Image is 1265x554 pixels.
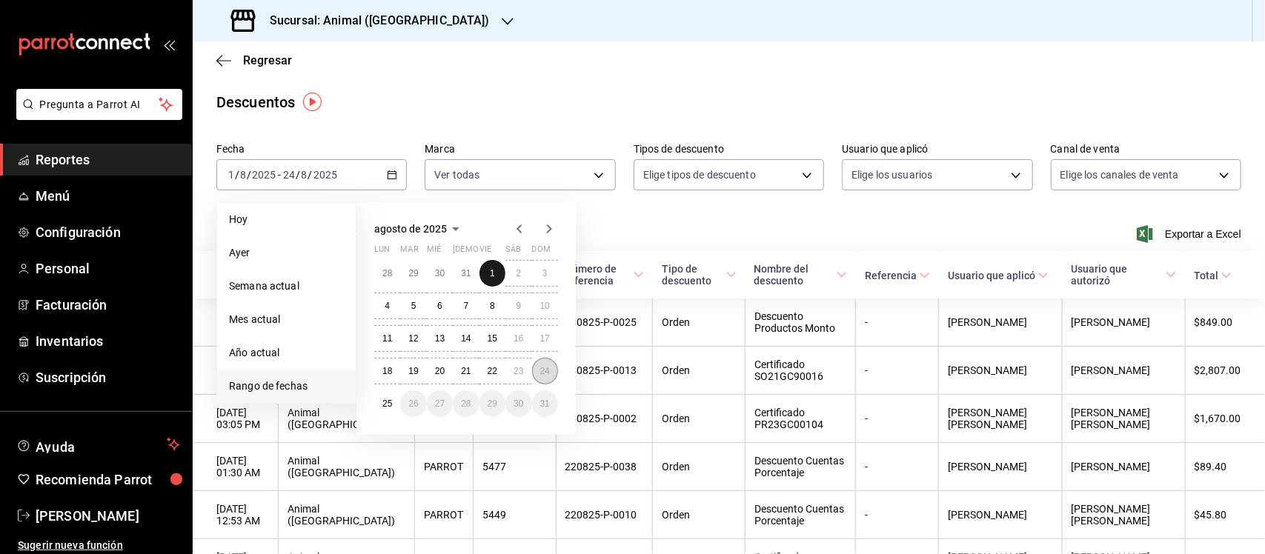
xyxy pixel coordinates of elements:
[479,244,491,260] abbr: viernes
[36,222,180,242] span: Configuración
[425,144,615,155] label: Marca
[532,358,558,384] button: 24 de agosto de 2025
[10,107,182,123] a: Pregunta a Parrot AI
[556,443,653,491] th: 220825-P-0038
[1062,347,1185,395] th: [PERSON_NAME]
[36,435,161,453] span: Ayuda
[488,366,497,376] abbr: 22 de agosto de 2025
[163,39,175,50] button: open_drawer_menu
[229,278,344,294] span: Semana actual
[385,301,390,311] abbr: 4 de agosto de 2025
[313,169,338,181] input: ----
[229,312,344,327] span: Mes actual
[746,395,856,443] th: Certificado PR23GC00104
[1060,167,1179,182] span: Elige los canales de venta
[634,144,824,155] label: Tipos de descuento
[400,390,426,417] button: 26 de agosto de 2025
[746,347,856,395] th: Certificado SO21GC90016
[1140,225,1241,243] button: Exportar a Excel
[251,169,276,181] input: ----
[842,144,1032,155] label: Usuario que aplicó
[374,260,400,287] button: 28 de julio de 2025
[461,398,471,409] abbr: 28 de agosto de 2025
[856,491,939,539] th: -
[1062,298,1185,347] th: [PERSON_NAME]
[1071,263,1176,287] span: Usuario que autorizó
[427,293,453,319] button: 6 de agosto de 2025
[948,270,1049,281] span: Usuario que aplicó
[540,301,550,311] abbr: 10 de agosto de 2025
[382,366,392,376] abbr: 18 de agosto de 2025
[474,491,556,539] th: 5449
[856,395,939,443] th: -
[746,491,856,539] th: Descuento Cuentas Porcentaje
[453,244,540,260] abbr: jueves
[193,443,278,491] th: [DATE] 01:30 AM
[490,301,495,311] abbr: 8 de agosto de 2025
[229,212,344,227] span: Hoy
[653,395,746,443] th: Orden
[488,398,497,409] abbr: 29 de agosto de 2025
[374,220,465,238] button: agosto de 2025
[856,298,939,347] th: -
[505,244,521,260] abbr: sábado
[229,345,344,361] span: Año actual
[374,390,400,417] button: 25 de agosto de 2025
[228,169,235,181] input: --
[746,443,856,491] th: Descuento Cuentas Porcentaje
[229,378,344,394] span: Rango de fechas
[216,91,295,113] div: Descuentos
[653,443,746,491] th: Orden
[243,53,292,67] span: Regresar
[415,491,474,539] th: PARROT
[540,398,550,409] abbr: 31 de agosto de 2025
[18,538,180,553] span: Sugerir nueva función
[505,358,531,384] button: 23 de agosto de 2025
[303,93,322,111] img: Tooltip marker
[505,293,531,319] button: 9 de agosto de 2025
[374,325,400,352] button: 11 de agosto de 2025
[532,244,551,260] abbr: domingo
[301,169,308,181] input: --
[193,347,278,395] th: [DATE] 05:34 PM
[216,144,407,155] label: Fecha
[427,260,453,287] button: 30 de julio de 2025
[427,390,453,417] button: 27 de agosto de 2025
[408,333,418,344] abbr: 12 de agosto de 2025
[542,268,548,278] abbr: 3 de agosto de 2025
[479,260,505,287] button: 1 de agosto de 2025
[856,347,939,395] th: -
[1194,270,1232,281] span: Total
[434,167,479,182] span: Ver todas
[415,443,474,491] th: PARROT
[1185,443,1265,491] th: $89.40
[278,443,414,491] th: Animal ([GEOGRAPHIC_DATA])
[382,333,392,344] abbr: 11 de agosto de 2025
[514,398,523,409] abbr: 30 de agosto de 2025
[36,258,180,278] span: Personal
[532,390,558,417] button: 31 de agosto de 2025
[653,347,746,395] th: Orden
[540,366,550,376] abbr: 24 de agosto de 2025
[556,491,653,539] th: 220825-P-0010
[193,395,278,443] th: [DATE] 03:05 PM
[490,268,495,278] abbr: 1 de agosto de 2025
[411,301,416,311] abbr: 5 de agosto de 2025
[746,298,856,347] th: Descuento Productos Monto
[308,169,313,181] span: /
[514,366,523,376] abbr: 23 de agosto de 2025
[1062,491,1185,539] th: [PERSON_NAME] [PERSON_NAME]
[505,260,531,287] button: 2 de agosto de 2025
[427,358,453,384] button: 20 de agosto de 2025
[453,325,479,352] button: 14 de agosto de 2025
[479,390,505,417] button: 29 de agosto de 2025
[479,293,505,319] button: 8 de agosto de 2025
[1185,298,1265,347] th: $849.00
[1051,144,1241,155] label: Canal de venta
[505,325,531,352] button: 16 de agosto de 2025
[1062,443,1185,491] th: [PERSON_NAME]
[939,347,1062,395] th: [PERSON_NAME]
[216,53,292,67] button: Regresar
